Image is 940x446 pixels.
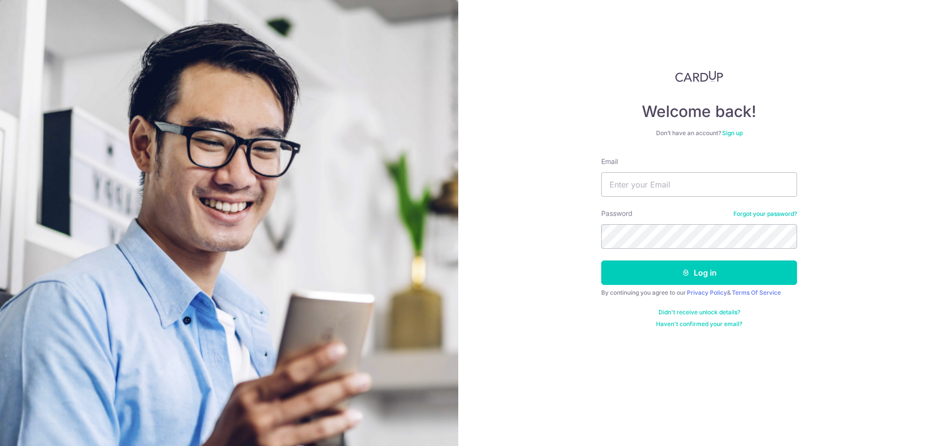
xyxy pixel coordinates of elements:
button: Log in [601,260,797,285]
label: Email [601,157,618,166]
div: Don’t have an account? [601,129,797,137]
a: Terms Of Service [732,289,781,296]
div: By continuing you agree to our & [601,289,797,297]
a: Forgot your password? [733,210,797,218]
a: Didn't receive unlock details? [658,308,740,316]
a: Haven't confirmed your email? [656,320,742,328]
img: CardUp Logo [675,70,723,82]
input: Enter your Email [601,172,797,197]
a: Sign up [722,129,743,137]
a: Privacy Policy [687,289,727,296]
h4: Welcome back! [601,102,797,121]
label: Password [601,209,633,218]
